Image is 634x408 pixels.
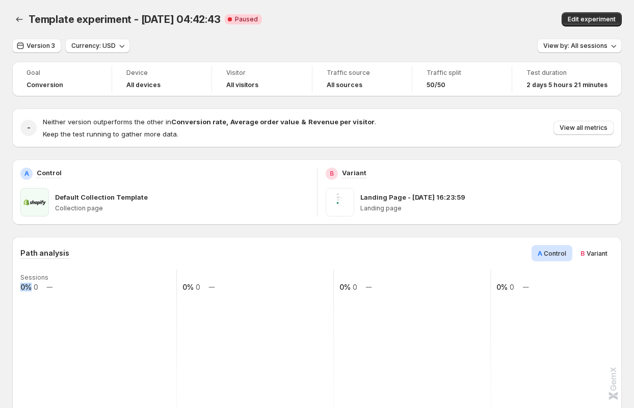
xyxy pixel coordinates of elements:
h3: Path analysis [20,248,69,258]
strong: , [226,118,228,126]
h4: All sources [327,81,362,89]
p: Default Collection Template [55,192,148,202]
span: Goal [27,69,97,77]
h2: A [24,170,29,178]
span: Visitor [226,69,297,77]
text: 0 [196,283,200,291]
span: 2 days 5 hours 21 minutes [526,81,607,89]
text: 0% [20,283,32,291]
span: Device [126,69,197,77]
h4: All devices [126,81,161,89]
button: View by: All sessions [537,39,622,53]
a: DeviceAll devices [126,68,197,90]
h4: All visitors [226,81,258,89]
text: 0 [510,283,514,291]
span: View all metrics [560,124,607,132]
strong: & [301,118,306,126]
span: Control [544,250,566,257]
a: Test duration2 days 5 hours 21 minutes [526,68,607,90]
button: View all metrics [553,121,614,135]
span: Variant [587,250,607,257]
span: B [580,249,585,257]
p: Landing page [360,204,614,212]
p: Variant [342,168,366,178]
img: Default Collection Template [20,188,49,216]
a: GoalConversion [27,68,97,90]
span: Version 3 [27,42,55,50]
button: Currency: USD [65,39,130,53]
h2: B [330,170,334,178]
span: Edit experiment [568,15,616,23]
text: 0% [496,283,508,291]
p: Control [37,168,62,178]
strong: Average order value [230,118,299,126]
span: View by: All sessions [543,42,607,50]
span: Template experiment - [DATE] 04:42:43 [29,13,221,25]
button: Version 3 [12,39,61,53]
text: 0% [182,283,194,291]
span: Paused [235,15,258,23]
button: Back [12,12,27,26]
span: Neither version outperforms the other in . [43,118,376,126]
button: Edit experiment [562,12,622,26]
strong: Revenue per visitor [308,118,375,126]
p: Collection page [55,204,309,212]
span: Currency: USD [71,42,116,50]
span: 50/50 [427,81,445,89]
a: VisitorAll visitors [226,68,297,90]
span: Keep the test running to gather more data. [43,130,178,138]
text: 0% [339,283,351,291]
a: Traffic sourceAll sources [327,68,398,90]
span: A [538,249,542,257]
p: Landing Page - [DATE] 16:23:59 [360,192,465,202]
span: Conversion [27,81,63,89]
span: Test duration [526,69,607,77]
strong: Conversion rate [171,118,226,126]
span: Traffic split [427,69,497,77]
text: Sessions [20,274,48,281]
h2: - [27,123,31,133]
text: 0 [34,283,38,291]
text: 0 [353,283,357,291]
a: Traffic split50/50 [427,68,497,90]
img: Landing Page - Sep 14, 16:23:59 [326,188,354,216]
span: Traffic source [327,69,398,77]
